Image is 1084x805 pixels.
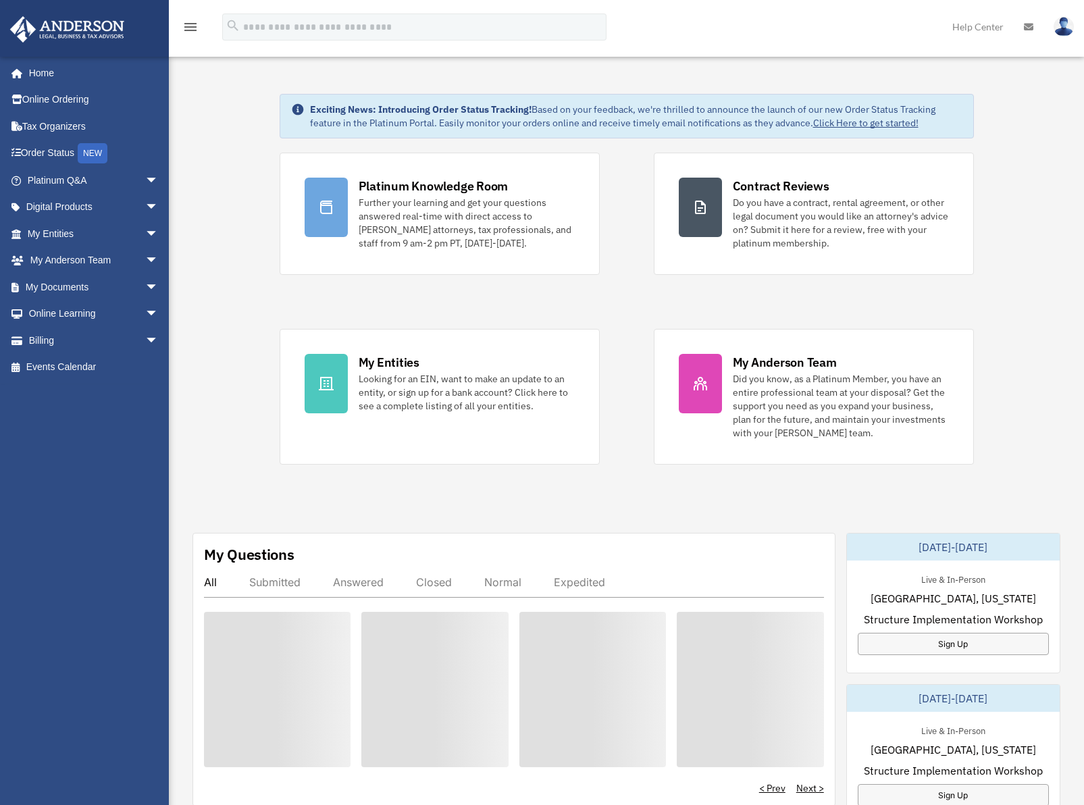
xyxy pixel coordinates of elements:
[847,534,1060,561] div: [DATE]-[DATE]
[145,247,172,275] span: arrow_drop_down
[145,220,172,248] span: arrow_drop_down
[280,153,600,275] a: Platinum Knowledge Room Further your learning and get your questions answered real-time with dire...
[145,301,172,328] span: arrow_drop_down
[145,194,172,222] span: arrow_drop_down
[145,167,172,194] span: arrow_drop_down
[654,329,974,465] a: My Anderson Team Did you know, as a Platinum Member, you have an entire professional team at your...
[359,196,575,250] div: Further your learning and get your questions answered real-time with direct access to [PERSON_NAM...
[145,274,172,301] span: arrow_drop_down
[78,143,107,163] div: NEW
[310,103,532,115] strong: Exciting News: Introducing Order Status Tracking!
[9,140,179,167] a: Order StatusNEW
[9,194,179,221] a: Digital Productsarrow_drop_down
[249,575,301,589] div: Submitted
[9,86,179,113] a: Online Ordering
[871,742,1036,758] span: [GEOGRAPHIC_DATA], [US_STATE]
[9,167,179,194] a: Platinum Q&Aarrow_drop_down
[484,575,521,589] div: Normal
[733,372,949,440] div: Did you know, as a Platinum Member, you have an entire professional team at your disposal? Get th...
[858,633,1049,655] a: Sign Up
[9,327,179,354] a: Billingarrow_drop_down
[280,329,600,465] a: My Entities Looking for an EIN, want to make an update to an entity, or sign up for a bank accoun...
[910,571,996,586] div: Live & In-Person
[145,327,172,355] span: arrow_drop_down
[864,762,1043,779] span: Structure Implementation Workshop
[9,247,179,274] a: My Anderson Teamarrow_drop_down
[359,372,575,413] div: Looking for an EIN, want to make an update to an entity, or sign up for a bank account? Click her...
[654,153,974,275] a: Contract Reviews Do you have a contract, rental agreement, or other legal document you would like...
[759,781,785,795] a: < Prev
[9,301,179,328] a: Online Learningarrow_drop_down
[847,685,1060,712] div: [DATE]-[DATE]
[733,196,949,250] div: Do you have a contract, rental agreement, or other legal document you would like an attorney's ad...
[182,19,199,35] i: menu
[416,575,452,589] div: Closed
[796,781,824,795] a: Next >
[9,113,179,140] a: Tax Organizers
[9,354,179,381] a: Events Calendar
[204,544,294,565] div: My Questions
[910,723,996,737] div: Live & In-Person
[9,220,179,247] a: My Entitiesarrow_drop_down
[333,575,384,589] div: Answered
[733,178,829,194] div: Contract Reviews
[1054,17,1074,36] img: User Pic
[864,611,1043,627] span: Structure Implementation Workshop
[813,117,919,129] a: Click Here to get started!
[871,590,1036,606] span: [GEOGRAPHIC_DATA], [US_STATE]
[9,274,179,301] a: My Documentsarrow_drop_down
[6,16,128,43] img: Anderson Advisors Platinum Portal
[554,575,605,589] div: Expedited
[359,178,509,194] div: Platinum Knowledge Room
[310,103,962,130] div: Based on your feedback, we're thrilled to announce the launch of our new Order Status Tracking fe...
[204,575,217,589] div: All
[226,18,240,33] i: search
[359,354,419,371] div: My Entities
[733,354,837,371] div: My Anderson Team
[9,59,172,86] a: Home
[182,24,199,35] a: menu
